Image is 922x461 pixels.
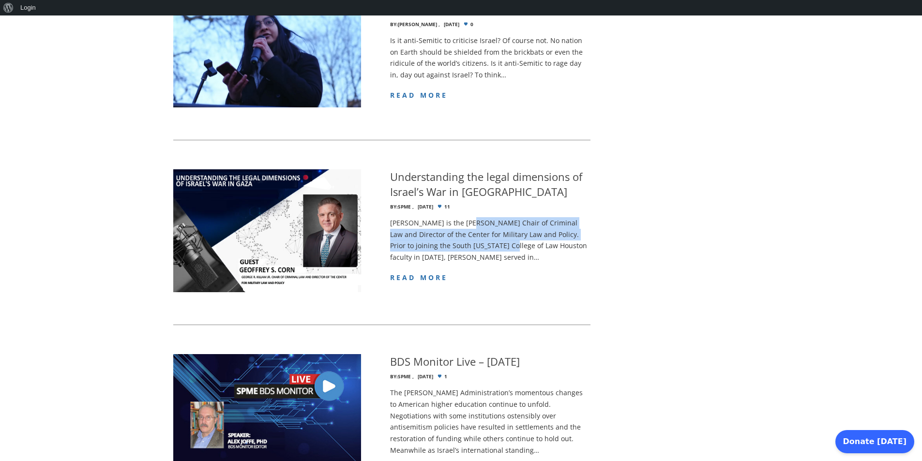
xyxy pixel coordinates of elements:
[390,273,448,282] a: read more
[398,373,411,380] a: SPME
[390,204,590,209] div: 11
[390,169,590,199] h4: Understanding the legal dimensions of Israel’s War in [GEOGRAPHIC_DATA]
[390,387,590,456] p: The [PERSON_NAME] Administration’s momentous changes to American higher education continue to unf...
[398,21,437,28] a: [PERSON_NAME]
[390,22,590,27] div: 0
[390,354,520,369] h4: BDS Monitor Live – [DATE]
[390,203,398,210] span: By:
[418,374,433,379] time: [DATE]
[398,203,411,210] a: SPME
[390,21,398,28] span: By:
[390,217,590,263] p: [PERSON_NAME] is the [PERSON_NAME] Chair of Criminal Law and Director of the Center for Military ...
[444,22,459,27] time: [DATE]
[418,204,433,209] time: [DATE]
[390,374,590,379] div: 1
[390,35,590,81] p: Is it anti-Semitic to criticise Israel? Of course not. No nation on Earth should be shielded from...
[390,90,448,100] a: read more
[390,373,398,380] span: By:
